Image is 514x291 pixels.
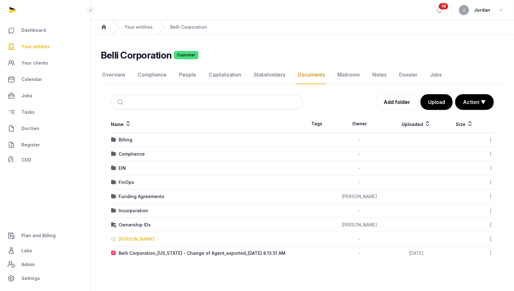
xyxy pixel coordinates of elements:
[91,20,514,34] nav: Breadcrumb
[111,208,116,213] img: folder.svg
[111,222,116,227] img: folder-locked-icon.svg
[371,66,388,84] a: Notes
[21,261,35,268] span: Admin
[252,66,286,84] a: Stakeholders
[331,232,388,246] td: -
[21,232,56,239] span: Plan and Billing
[21,141,40,149] span: Register
[119,222,151,228] div: Ownership IDs
[388,115,445,133] th: Uploaded
[5,88,85,103] a: Jobs
[125,24,153,30] a: Your entities
[5,271,85,286] a: Settings
[5,72,85,87] a: Calendar
[5,243,85,258] a: Labs
[21,108,35,116] span: Tasks
[21,92,32,100] span: Jobs
[119,179,134,185] div: FinOps
[376,94,418,110] a: Add folder
[21,125,39,132] span: DocGen
[111,166,116,171] img: folder.svg
[114,95,128,109] button: Submit
[21,156,31,164] span: CDD
[111,251,116,256] img: pdf.svg
[439,3,448,9] span: 19
[331,161,388,175] td: -
[331,218,388,232] td: [PERSON_NAME]
[5,105,85,120] a: Tasks
[21,275,40,282] span: Settings
[336,66,361,84] a: Mailroom
[21,26,46,34] span: Dashboard
[445,115,484,133] th: Size
[474,6,490,14] span: Jordan
[207,66,242,84] a: Capitalization
[111,137,116,142] img: folder.svg
[21,76,42,83] span: Calendar
[5,121,85,136] a: DocGen
[331,246,388,260] td: -
[101,49,172,61] h2: Belli Corporation
[331,147,388,161] td: -
[119,236,155,242] div: [PERSON_NAME]
[331,190,388,204] td: [PERSON_NAME]
[170,24,207,30] a: Belli Corporation
[463,8,465,12] span: J
[111,237,116,242] img: folder-upload.svg
[111,194,116,199] img: folder.svg
[119,193,164,200] div: Funding Agreements
[331,133,388,147] td: -
[137,66,168,84] a: Compliance
[101,66,504,84] nav: Tabs
[111,151,116,157] img: folder.svg
[5,154,85,166] a: CDD
[119,208,148,214] div: Incorporation
[119,250,285,256] div: Belli Corporation_[US_STATE] - Change of Agent_exported_[DATE] 8.13.51 AM
[21,59,48,67] span: Your clients
[119,165,126,171] div: EIN
[111,115,302,133] th: Name
[5,258,85,271] a: Admin
[5,137,85,152] a: Register
[455,94,494,110] button: Action ▼
[459,5,469,15] button: J
[302,115,332,133] th: Tags
[5,39,85,54] a: Your entities
[331,175,388,190] td: -
[119,151,145,157] div: Compliance
[398,66,419,84] a: Dossier
[5,23,85,38] a: Dashboard
[421,94,453,110] button: Upload
[331,115,388,133] th: Owner
[174,51,198,59] span: Customer
[119,137,132,143] div: Billing
[101,66,127,84] a: Overview
[111,180,116,185] img: folder.svg
[5,55,85,71] a: Your clients
[429,66,443,84] a: Jobs
[5,228,85,243] a: Plan and Billing
[21,247,32,254] span: Labs
[409,250,424,256] span: [DATE]
[21,43,50,50] span: Your entities
[331,204,388,218] td: -
[178,66,197,84] a: People
[297,66,326,84] a: Documents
